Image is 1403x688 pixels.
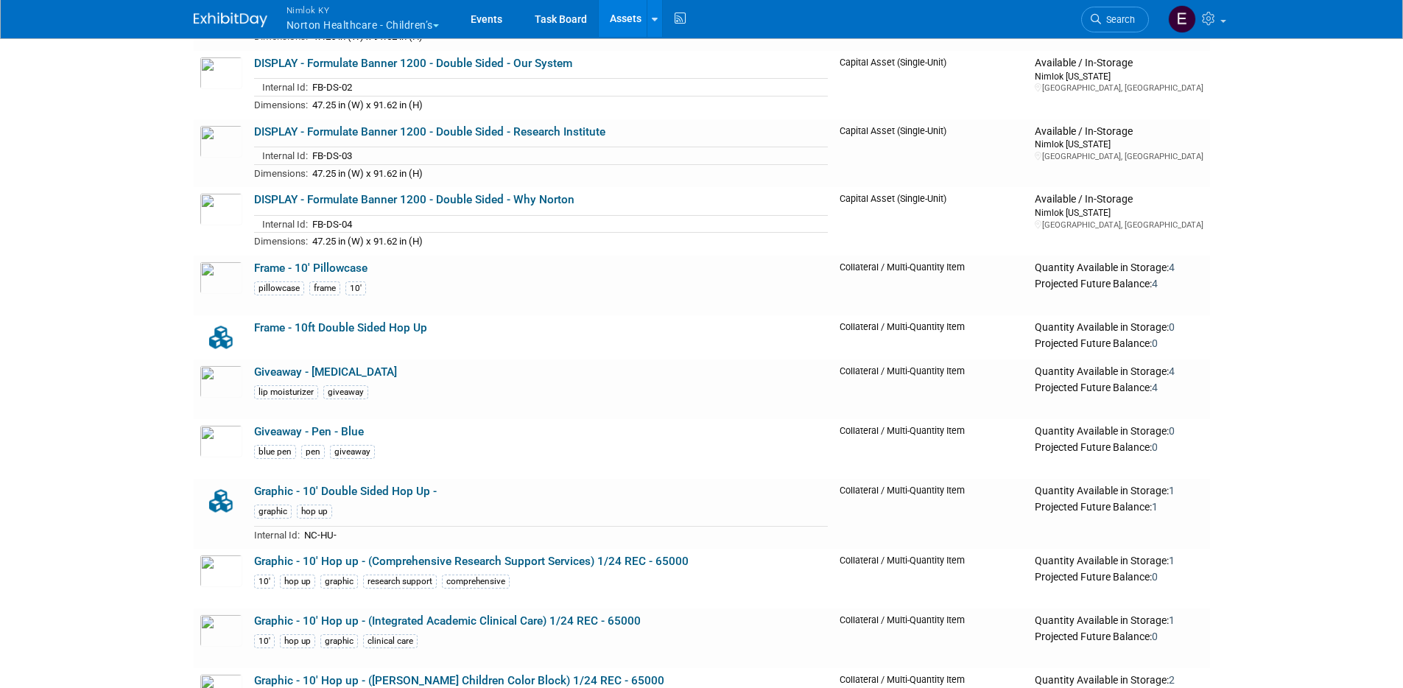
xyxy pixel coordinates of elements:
td: Internal Id: [254,147,308,165]
span: Search [1101,14,1135,25]
div: Quantity Available in Storage: [1035,365,1203,379]
div: 10' [254,575,275,589]
td: Dimensions: [254,233,308,250]
div: Quantity Available in Storage: [1035,425,1203,438]
div: [GEOGRAPHIC_DATA], [GEOGRAPHIC_DATA] [1035,220,1203,231]
div: Available / In-Storage [1035,57,1203,70]
a: Giveaway - Pen - Blue [254,425,364,438]
div: Projected Future Balance: [1035,438,1203,454]
div: Quantity Available in Storage: [1035,321,1203,334]
div: Projected Future Balance: [1035,628,1203,644]
span: 1 [1152,501,1158,513]
span: 0 [1152,571,1158,583]
a: DISPLAY - Formulate Banner 1200 - Double Sided - Research Institute [254,125,605,138]
div: blue pen [254,445,296,459]
td: FB-DS-03 [308,147,828,165]
td: Capital Asset (Single-Unit) [834,119,1030,188]
div: 10' [345,281,366,295]
td: Collateral / Multi-Quantity Item [834,359,1030,419]
div: 10' [254,634,275,648]
td: Collateral / Multi-Quantity Item [834,549,1030,608]
div: Projected Future Balance: [1035,334,1203,351]
div: lip moisturizer [254,385,318,399]
a: Graphic - 10' Double Sided Hop Up - [254,485,437,498]
div: pen [301,445,325,459]
div: hop up [280,575,315,589]
span: 4 [1152,278,1158,289]
td: Internal Id: [254,526,300,543]
div: Nimlok [US_STATE] [1035,70,1203,83]
span: 4 [1152,382,1158,393]
div: giveaway [323,385,368,399]
span: 0 [1169,425,1175,437]
div: [GEOGRAPHIC_DATA], [GEOGRAPHIC_DATA] [1035,83,1203,94]
td: FB-DS-02 [308,79,828,96]
span: 0 [1152,441,1158,453]
a: Graphic - 10' Hop up - ([PERSON_NAME] Children Color Block) 1/24 REC - 65000 [254,674,664,687]
div: Quantity Available in Storage: [1035,261,1203,275]
a: Frame - 10' Pillowcase [254,261,368,275]
div: hop up [297,505,332,519]
td: NC-HU- [300,526,828,543]
div: research support [363,575,437,589]
div: giveaway [330,445,375,459]
div: graphic [320,634,358,648]
div: graphic [320,575,358,589]
td: Capital Asset (Single-Unit) [834,51,1030,119]
div: Projected Future Balance: [1035,379,1203,395]
span: 2 [1169,674,1175,686]
span: 1 [1169,555,1175,566]
span: 0 [1152,631,1158,642]
span: 47.25 in (W) x 91.62 in (H) [312,236,423,247]
a: Frame - 10ft Double Sided Hop Up [254,321,427,334]
div: Quantity Available in Storage: [1035,614,1203,628]
span: 47.25 in (W) x 91.62 in (H) [312,99,423,110]
span: 4 [1169,261,1175,273]
td: Internal Id: [254,79,308,96]
span: 0 [1169,321,1175,333]
span: 1 [1169,485,1175,496]
a: Giveaway - [MEDICAL_DATA] [254,365,397,379]
div: Available / In-Storage [1035,193,1203,206]
td: Dimensions: [254,96,308,113]
img: ExhibitDay [194,13,267,27]
td: Internal Id: [254,215,308,233]
span: 0 [1152,337,1158,349]
div: Quantity Available in Storage: [1035,674,1203,687]
span: 47.25 in (W) x 91.62 in (H) [312,168,423,179]
td: Dimensions: [254,164,308,181]
a: DISPLAY - Formulate Banner 1200 - Double Sided - Our System [254,57,572,70]
div: frame [309,281,340,295]
div: Quantity Available in Storage: [1035,555,1203,568]
a: Search [1081,7,1149,32]
div: Projected Future Balance: [1035,275,1203,291]
div: Available / In-Storage [1035,125,1203,138]
span: 1 [1169,614,1175,626]
td: Collateral / Multi-Quantity Item [834,315,1030,359]
img: Elizabeth Griffin [1168,5,1196,33]
div: comprehensive [442,575,510,589]
img: Collateral-Icon-2.png [200,485,242,517]
span: Nimlok KY [286,2,439,18]
td: Collateral / Multi-Quantity Item [834,608,1030,668]
td: Capital Asset (Single-Unit) [834,187,1030,256]
div: [GEOGRAPHIC_DATA], [GEOGRAPHIC_DATA] [1035,151,1203,162]
td: Collateral / Multi-Quantity Item [834,479,1030,549]
a: Graphic - 10' Hop up - (Comprehensive Research Support Services) 1/24 REC - 65000 [254,555,689,568]
div: Projected Future Balance: [1035,498,1203,514]
div: hop up [280,634,315,648]
div: graphic [254,505,292,519]
span: 4 [1169,365,1175,377]
td: Collateral / Multi-Quantity Item [834,256,1030,315]
img: Collateral-Icon-2.png [200,321,242,354]
div: Nimlok [US_STATE] [1035,206,1203,219]
div: Nimlok [US_STATE] [1035,138,1203,150]
div: Projected Future Balance: [1035,568,1203,584]
div: Quantity Available in Storage: [1035,485,1203,498]
td: FB-DS-04 [308,215,828,233]
a: Graphic - 10' Hop up - (Integrated Academic Clinical Care) 1/24 REC - 65000 [254,614,641,628]
a: DISPLAY - Formulate Banner 1200 - Double Sided - Why Norton [254,193,574,206]
div: clinical care [363,634,418,648]
div: pillowcase [254,281,304,295]
td: Collateral / Multi-Quantity Item [834,419,1030,479]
